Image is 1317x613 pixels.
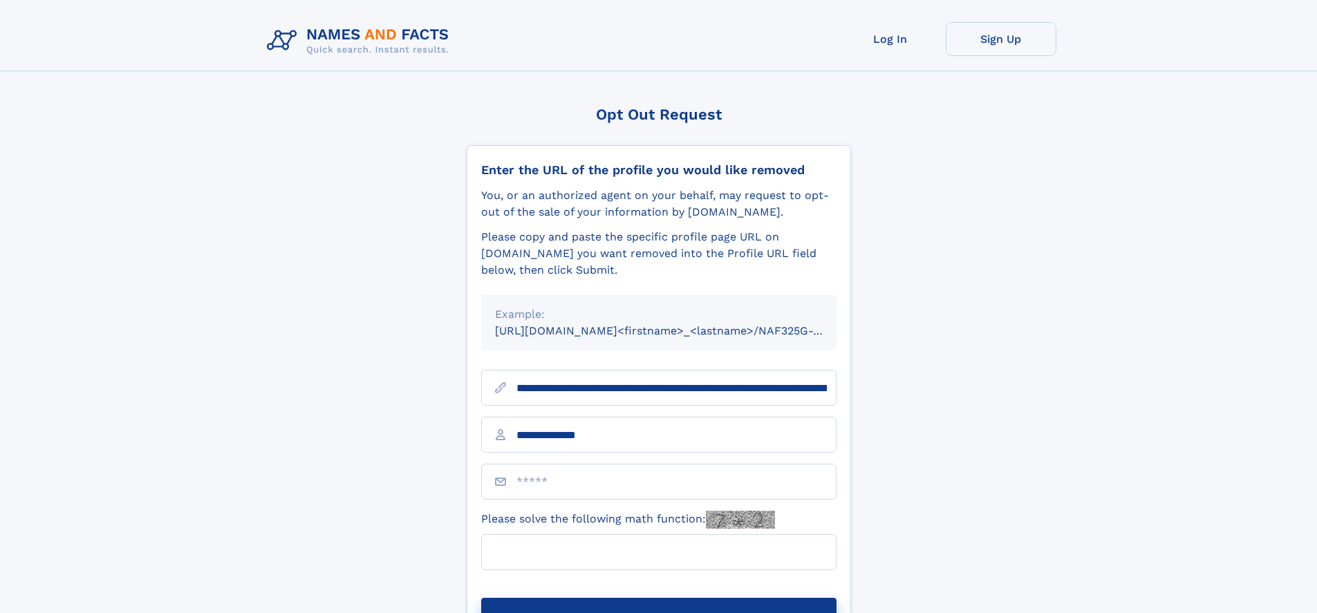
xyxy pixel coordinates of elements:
div: Opt Out Request [467,106,851,123]
img: Logo Names and Facts [261,22,460,59]
div: Example: [495,306,823,323]
a: Log In [835,22,946,56]
label: Please solve the following math function: [481,511,775,529]
a: Sign Up [946,22,1056,56]
small: [URL][DOMAIN_NAME]<firstname>_<lastname>/NAF325G-xxxxxxxx [495,324,863,337]
div: Enter the URL of the profile you would like removed [481,162,837,178]
div: Please copy and paste the specific profile page URL on [DOMAIN_NAME] you want removed into the Pr... [481,229,837,279]
div: You, or an authorized agent on your behalf, may request to opt-out of the sale of your informatio... [481,187,837,220]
